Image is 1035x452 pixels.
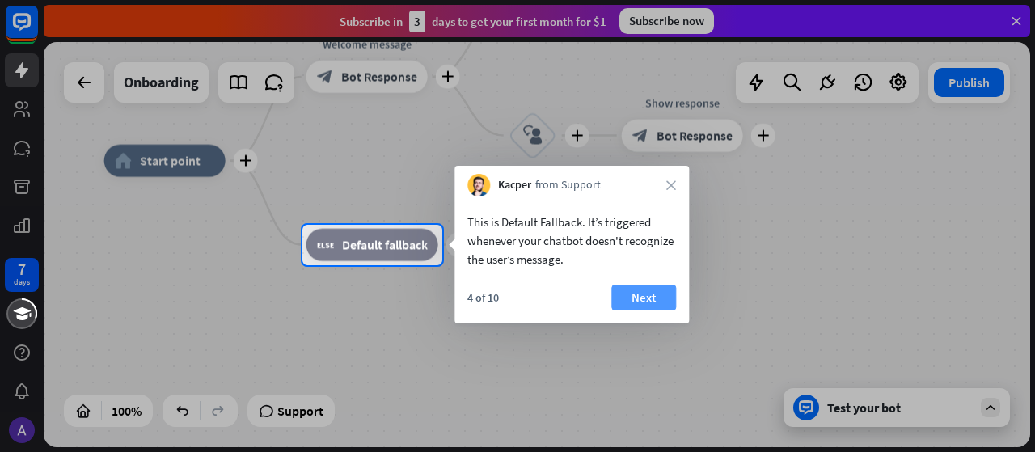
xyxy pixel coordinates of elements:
div: This is Default Fallback. It’s triggered whenever your chatbot doesn't recognize the user’s message. [467,213,676,268]
i: close [666,180,676,190]
span: Default fallback [342,237,428,253]
i: block_fallback [317,237,334,253]
span: from Support [535,177,601,193]
span: Kacper [498,177,531,193]
button: Next [611,285,676,310]
div: 4 of 10 [467,290,499,305]
button: Open LiveChat chat widget [13,6,61,55]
